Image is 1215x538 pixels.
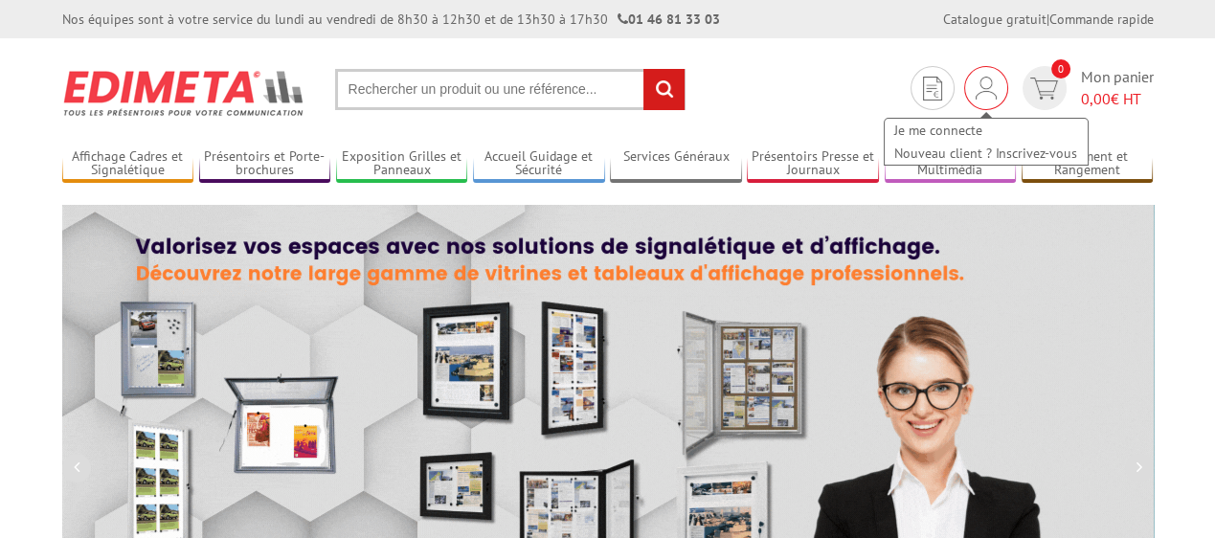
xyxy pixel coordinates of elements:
span: € HT [1081,88,1154,110]
a: Affichage Cadres et Signalétique [62,148,194,180]
a: Présentoirs Presse et Journaux [747,148,879,180]
img: devis rapide [976,77,997,100]
a: Services Généraux [610,148,742,180]
a: Exposition Grilles et Panneaux [336,148,468,180]
input: Rechercher un produit ou une référence... [335,69,686,110]
input: rechercher [643,69,685,110]
img: Présentoir, panneau, stand - Edimeta - PLV, affichage, mobilier bureau, entreprise [62,57,306,128]
span: 0 [1051,59,1070,78]
a: Commande rapide [1049,11,1154,28]
a: Je me connecte [885,119,1088,142]
a: Présentoirs et Porte-brochures [199,148,331,180]
img: devis rapide [923,77,942,101]
a: Nouveau client ? Inscrivez-vous [885,142,1088,165]
a: Accueil Guidage et Sécurité [473,148,605,180]
div: | [943,10,1154,29]
strong: 01 46 81 33 03 [618,11,720,28]
div: Je me connecte Nouveau client ? Inscrivez-vous [964,66,1008,110]
span: 0,00 [1081,89,1111,108]
a: devis rapide 0 Mon panier 0,00€ HT [1018,66,1154,110]
div: Nos équipes sont à votre service du lundi au vendredi de 8h30 à 12h30 et de 13h30 à 17h30 [62,10,720,29]
span: Mon panier [1081,66,1154,110]
a: Catalogue gratuit [943,11,1046,28]
img: devis rapide [1030,78,1058,100]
